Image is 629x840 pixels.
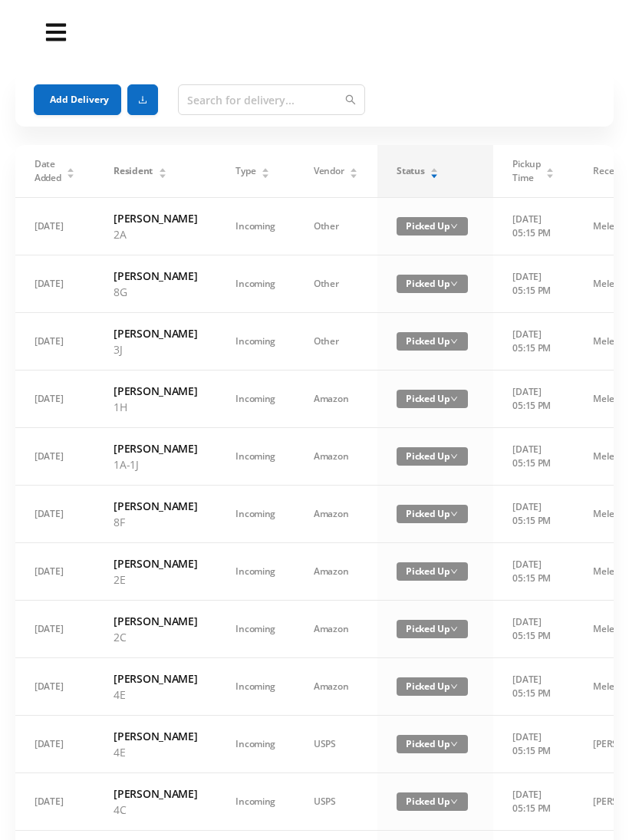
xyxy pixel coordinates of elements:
i: icon: down [450,222,458,230]
div: Sort [545,166,555,175]
span: Picked Up [397,332,468,351]
h6: [PERSON_NAME] [114,325,197,341]
i: icon: caret-down [430,172,439,176]
td: [DATE] 05:15 PM [493,313,574,371]
td: [DATE] 05:15 PM [493,716,574,773]
i: icon: down [450,338,458,345]
h6: [PERSON_NAME] [114,210,197,226]
div: Sort [261,166,270,175]
td: [DATE] [15,371,94,428]
span: Status [397,164,424,178]
span: Picked Up [397,390,468,408]
i: icon: caret-up [546,166,555,170]
td: [DATE] [15,428,94,486]
div: Sort [158,166,167,175]
td: Amazon [295,601,377,658]
p: 4C [114,802,197,818]
td: [DATE] [15,486,94,543]
i: icon: caret-down [350,172,358,176]
td: Amazon [295,658,377,716]
span: Pickup Time [512,157,540,185]
i: icon: down [450,683,458,690]
td: Incoming [216,601,295,658]
p: 4E [114,744,197,760]
td: [DATE] 05:15 PM [493,428,574,486]
i: icon: caret-up [430,166,439,170]
i: icon: down [450,625,458,633]
i: icon: down [450,798,458,805]
i: icon: down [450,395,458,403]
i: icon: down [450,510,458,518]
span: Picked Up [397,217,468,236]
td: Incoming [216,658,295,716]
td: [DATE] [15,255,94,313]
td: Incoming [216,716,295,773]
span: Picked Up [397,792,468,811]
td: [DATE] [15,716,94,773]
td: [DATE] [15,313,94,371]
i: icon: caret-down [546,172,555,176]
td: [DATE] 05:15 PM [493,773,574,831]
td: Incoming [216,313,295,371]
td: Amazon [295,371,377,428]
i: icon: down [450,568,458,575]
span: Picked Up [397,735,468,753]
div: Sort [430,166,439,175]
button: Add Delivery [34,84,121,115]
p: 1A-1J [114,456,197,473]
input: Search for delivery... [178,84,365,115]
td: [DATE] 05:15 PM [493,601,574,658]
h6: [PERSON_NAME] [114,440,197,456]
h6: [PERSON_NAME] [114,268,197,284]
span: Picked Up [397,562,468,581]
td: USPS [295,773,377,831]
td: [DATE] [15,543,94,601]
p: 2E [114,572,197,588]
div: Sort [66,166,75,175]
td: [DATE] 05:15 PM [493,198,574,255]
td: Amazon [295,543,377,601]
i: icon: caret-down [158,172,166,176]
span: Picked Up [397,620,468,638]
p: 8G [114,284,197,300]
h6: [PERSON_NAME] [114,786,197,802]
td: USPS [295,716,377,773]
p: 2A [114,226,197,242]
td: Other [295,198,377,255]
h6: [PERSON_NAME] [114,383,197,399]
td: Amazon [295,486,377,543]
p: 2C [114,629,197,645]
i: icon: down [450,453,458,460]
i: icon: caret-up [158,166,166,170]
p: 4E [114,687,197,703]
td: [DATE] 05:15 PM [493,658,574,716]
i: icon: search [345,94,356,105]
p: 8F [114,514,197,530]
td: Other [295,255,377,313]
td: [DATE] [15,198,94,255]
i: icon: down [450,280,458,288]
h6: [PERSON_NAME] [114,613,197,629]
td: Other [295,313,377,371]
td: Incoming [216,198,295,255]
td: [DATE] [15,773,94,831]
div: Sort [349,166,358,175]
i: icon: caret-down [262,172,270,176]
span: Type [235,164,255,178]
td: [DATE] 05:15 PM [493,543,574,601]
td: [DATE] 05:15 PM [493,486,574,543]
td: Incoming [216,543,295,601]
h6: [PERSON_NAME] [114,555,197,572]
i: icon: caret-down [67,172,75,176]
td: [DATE] [15,601,94,658]
td: [DATE] 05:15 PM [493,255,574,313]
span: Vendor [314,164,344,178]
p: 1H [114,399,197,415]
td: Incoming [216,371,295,428]
span: Resident [114,164,153,178]
span: Picked Up [397,447,468,466]
td: [DATE] [15,658,94,716]
td: Incoming [216,255,295,313]
p: 3J [114,341,197,357]
td: [DATE] 05:15 PM [493,371,574,428]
